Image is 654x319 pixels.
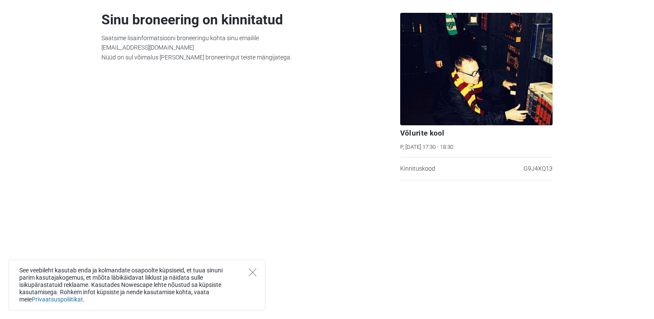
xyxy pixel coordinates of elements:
[32,296,83,303] a: Privaatsuspoliitikat
[101,33,373,62] p: Saatsime lisainformatsiooni broneeringu kohta sinu emailile [EMAIL_ADDRESS][DOMAIN_NAME] Nüüd on ...
[249,269,256,276] button: Close
[400,143,553,151] p: P, [DATE] 17:30 - 18:30
[9,260,265,310] div: See veebileht kasutab enda ja kolmandate osapoolte küpsiseid, et tuua sinuni parim kasutajakogemu...
[101,13,373,27] div: Sinu broneering on kinnitatud
[400,164,435,173] p: Kinnituskood
[400,129,553,138] div: Võlurite kool
[523,164,553,173] p: G9J4XQ13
